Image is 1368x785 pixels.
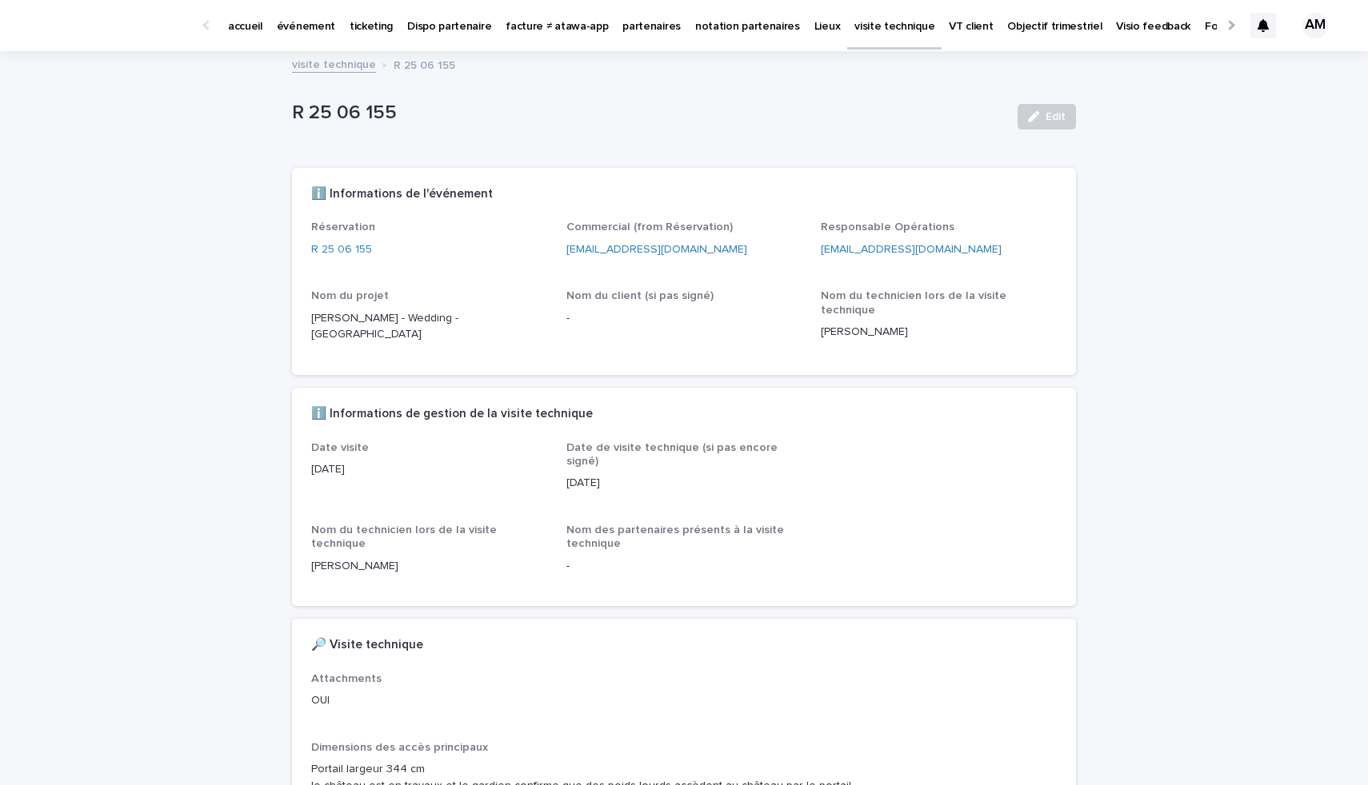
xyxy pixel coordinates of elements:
[311,742,488,753] span: Dimensions des accès principaux
[566,524,784,549] span: Nom des partenaires présents à la visite technique
[292,102,1005,125] p: R 25 06 155
[311,673,382,684] span: Attachments
[566,290,714,301] span: Nom du client (si pas signé)
[311,290,389,301] span: Nom du projet
[311,461,547,478] p: [DATE]
[311,442,369,453] span: Date visite
[821,290,1006,315] span: Nom du technicien lors de la visite technique
[566,442,778,467] span: Date de visite technique (si pas encore signé)
[566,475,802,492] p: [DATE]
[566,558,802,575] p: -
[311,221,375,233] span: Réservation
[292,54,376,73] a: visite technique
[311,241,372,258] a: R 25 06 155
[1302,13,1328,38] div: AM
[1046,111,1066,122] span: Edit
[394,55,455,73] p: R 25 06 155
[311,558,547,575] p: [PERSON_NAME]
[311,187,493,201] h2: ℹ️ Informations de l'événement
[566,221,733,233] span: Commercial (from Réservation)
[566,244,747,255] a: [EMAIL_ADDRESS][DOMAIN_NAME]
[821,221,954,233] span: Responsable Opérations
[821,244,1002,255] a: [EMAIL_ADDRESS][DOMAIN_NAME]
[821,324,1057,341] p: [PERSON_NAME]
[311,638,423,652] h2: 🔎 Visite technique
[311,407,593,421] h2: ℹ️ Informations de gestion de la visite technique
[311,524,497,549] span: Nom du technicien lors de la visite technique
[32,10,187,42] img: Ls34BcGeRexTGTNfXpUC
[566,310,802,327] p: -
[311,692,674,709] p: OUI
[311,310,547,344] p: [PERSON_NAME] - Wedding - [GEOGRAPHIC_DATA]
[1018,104,1076,130] button: Edit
